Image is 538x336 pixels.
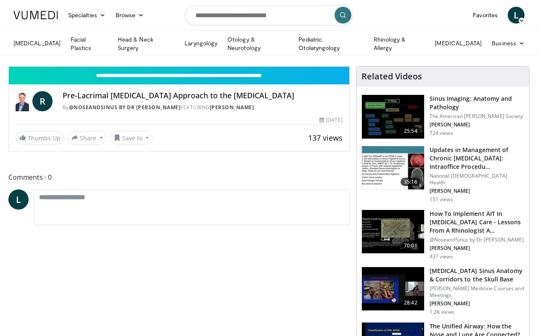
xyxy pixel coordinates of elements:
button: Share [68,131,107,144]
p: The American [PERSON_NAME] Society [430,113,524,120]
a: 35:16 Updates in Management of Chronic [MEDICAL_DATA]: Intraoffice Procedu… National [DEMOGRAPHIC... [361,146,524,203]
h4: Pre-Lacrimal [MEDICAL_DATA] Approach to the [MEDICAL_DATA] [63,91,343,100]
img: 276d523b-ec6d-4eb7-b147-bbf3804ee4a7.150x105_q85_crop-smart_upscale.jpg [362,267,424,311]
a: L [508,7,525,24]
p: @NoseandSinus by Dr [PERSON_NAME] [430,236,524,243]
span: 70:01 [401,241,421,250]
span: 137 views [308,133,343,143]
span: 28:42 [401,299,421,307]
a: [PERSON_NAME] [210,104,254,111]
h3: How To Implement AIT In [MEDICAL_DATA] Care - Lessons From A Rhinologist A… [430,210,524,235]
div: [DATE] [319,116,342,124]
p: [PERSON_NAME] [430,188,524,194]
a: Facial Plastics [66,35,113,52]
h4: Related Videos [361,71,422,81]
p: [PERSON_NAME] [430,300,524,307]
a: R [32,91,53,111]
p: [PERSON_NAME] [430,245,524,252]
img: 4d46ad28-bf85-4ffa-992f-e5d3336e5220.150x105_q85_crop-smart_upscale.jpg [362,146,424,190]
p: National [DEMOGRAPHIC_DATA] Health [430,173,524,186]
div: By FEATURING [63,104,343,111]
a: [MEDICAL_DATA] [430,35,487,52]
a: Thumbs Up [16,131,64,144]
p: 151 views [430,196,453,203]
span: 25:54 [401,127,421,135]
img: 5d00bf9a-6682-42b9-8190-7af1e88f226b.150x105_q85_crop-smart_upscale.jpg [362,95,424,139]
a: Pediatric Otolaryngology [293,35,368,52]
p: [PERSON_NAME] Medicine Courses and Meetings [430,285,524,299]
a: Otology & Neurotology [222,35,293,52]
a: Business [487,35,530,52]
a: L [8,189,29,210]
a: Rhinology & Allergy [369,35,430,52]
a: Laryngology [179,35,222,52]
input: Search topics, interventions [185,5,353,25]
a: 70:01 How To Implement AIT In [MEDICAL_DATA] Care - Lessons From A Rhinologist A… @NoseandSinus b... [361,210,524,260]
a: Head & Neck Surgery [113,35,179,52]
video-js: Video Player [9,66,349,67]
img: VuMedi Logo [13,11,58,19]
p: 437 views [430,253,453,260]
h3: Updates in Management of Chronic [MEDICAL_DATA]: Intraoffice Procedu… [430,146,524,171]
h3: Sinus Imaging: Anatomy and Pathology [430,94,524,111]
a: 25:54 Sinus Imaging: Anatomy and Pathology The American [PERSON_NAME] Society [PERSON_NAME] 724 v... [361,94,524,139]
a: 28:42 [MEDICAL_DATA] Sinus Anatomy & Corridors to the Skull Base [PERSON_NAME] Medicine Courses a... [361,267,524,315]
button: Save to [110,131,153,144]
p: 724 views [430,130,453,136]
a: Browse [111,7,149,24]
img: @NoseandSinus by Dr Richard Harvey [16,91,29,111]
p: [PERSON_NAME] [430,121,524,128]
h3: [MEDICAL_DATA] Sinus Anatomy & Corridors to the Skull Base [430,267,524,283]
span: Comments 0 [8,172,350,183]
a: [MEDICAL_DATA] [8,35,66,52]
p: 1.2K views [430,309,454,315]
span: 35:16 [401,178,421,186]
a: @NoseandSinus by Dr [PERSON_NAME] [69,104,181,111]
a: Specialties [63,7,111,24]
img: 3d43f09a-5d0c-4774-880e-3909ea54edb9.150x105_q85_crop-smart_upscale.jpg [362,210,424,254]
a: Favorites [468,7,503,24]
